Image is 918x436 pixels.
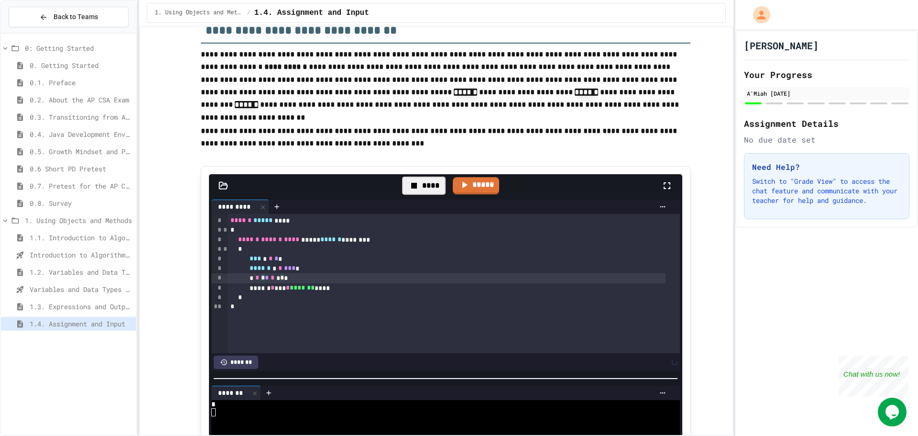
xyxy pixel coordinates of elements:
[30,233,132,243] span: 1.1. Introduction to Algorithms, Programming, and Compilers
[744,68,909,81] h2: Your Progress
[30,250,132,260] span: Introduction to Algorithms, Programming, and Compilers
[155,9,243,17] span: 1. Using Objects and Methods
[747,89,907,98] div: A'Miah [DATE]
[9,7,129,27] button: Back to Teams
[744,117,909,130] h2: Assignment Details
[30,95,132,105] span: 0.2. About the AP CSA Exam
[30,319,132,329] span: 1.4. Assignment and Input
[30,60,132,70] span: 0. Getting Started
[743,4,773,26] div: My Account
[30,78,132,88] span: 0.1. Preface
[752,161,901,173] h3: Need Help?
[25,43,132,53] span: 0: Getting Started
[254,7,369,19] span: 1.4. Assignment and Input
[30,146,132,157] span: 0.5. Growth Mindset and Pair Programming
[30,181,132,191] span: 0.7. Pretest for the AP CSA Exam
[30,164,132,174] span: 0.6 Short PD Pretest
[30,198,132,208] span: 0.8. Survey
[744,134,909,145] div: No due date set
[30,302,132,312] span: 1.3. Expressions and Output [New]
[54,12,98,22] span: Back to Teams
[247,9,251,17] span: /
[25,215,132,225] span: 1. Using Objects and Methods
[30,112,132,122] span: 0.3. Transitioning from AP CSP to AP CSA
[752,177,901,205] p: Switch to "Grade View" to access the chat feature and communicate with your teacher for help and ...
[30,267,132,277] span: 1.2. Variables and Data Types
[878,398,908,426] iframe: chat widget
[744,39,819,52] h1: [PERSON_NAME]
[839,356,908,397] iframe: chat widget
[30,284,132,294] span: Variables and Data Types - Quiz
[30,129,132,139] span: 0.4. Java Development Environments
